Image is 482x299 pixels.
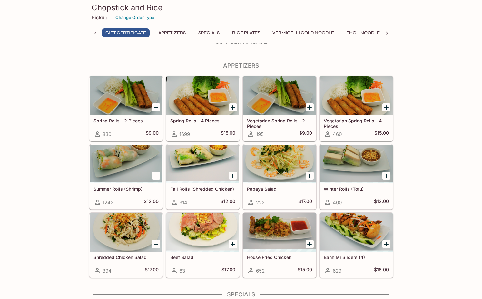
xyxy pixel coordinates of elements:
[166,213,239,252] div: Beef Salad
[320,144,393,209] a: Winter Rolls (Tofu)400$12.00
[166,76,240,141] a: Spring Rolls - 4 Pieces1699$15.00
[166,145,239,183] div: Fall Rolls (Shredded Chicken)
[166,144,240,209] a: Fall Rolls (Shredded Chicken)314$12.00
[324,118,389,129] h5: Vegetarian Spring Rolls - 4 Pieces
[152,172,160,180] button: Add Summer Rolls (Shrimp)
[144,198,159,206] h5: $12.00
[243,213,316,252] div: House Fried Chicken
[92,3,391,13] h3: Chopstick and Rice
[382,103,390,111] button: Add Vegetarian Spring Rolls - 4 Pieces
[103,131,111,137] span: 830
[90,213,162,252] div: Shredded Chicken Salad
[333,199,342,206] span: 400
[247,186,312,192] h5: Papaya Salad
[256,268,265,274] span: 652
[229,28,264,37] button: Rice Plates
[89,291,393,298] h4: Specials
[333,131,342,137] span: 460
[256,199,265,206] span: 222
[89,144,163,209] a: Summer Rolls (Shrimp)1242$12.00
[382,240,390,248] button: Add Banh Mi Sliders (4)
[243,145,316,183] div: Papaya Salad
[229,172,237,180] button: Add Fall Rolls (Shredded Chicken)
[170,186,235,192] h5: Fall Rolls (Shredded Chicken)
[320,76,393,141] a: Vegetarian Spring Rolls - 4 Pieces460$15.00
[166,76,239,115] div: Spring Rolls - 4 Pieces
[306,240,314,248] button: Add House Fried Chicken
[179,131,190,137] span: 1699
[89,76,163,141] a: Spring Rolls - 2 Pieces830$9.00
[306,103,314,111] button: Add Vegetarian Spring Rolls - 2 Pieces
[221,130,235,138] h5: $15.00
[229,240,237,248] button: Add Beef Salad
[243,144,316,209] a: Papaya Salad222$17.00
[145,267,159,275] h5: $17.00
[103,199,113,206] span: 1242
[298,267,312,275] h5: $15.00
[152,240,160,248] button: Add Shredded Chicken Salad
[221,267,235,275] h5: $17.00
[170,255,235,260] h5: Beef Salad
[90,76,162,115] div: Spring Rolls - 2 Pieces
[374,267,389,275] h5: $16.00
[343,28,397,37] button: Pho - Noodle Soup
[243,76,316,115] div: Vegetarian Spring Rolls - 2 Pieces
[324,255,389,260] h5: Banh Mi Sliders (4)
[243,76,316,141] a: Vegetarian Spring Rolls - 2 Pieces195$9.00
[269,28,338,37] button: Vermicelli Cold Noodle
[243,213,316,278] a: House Fried Chicken652$15.00
[320,76,393,115] div: Vegetarian Spring Rolls - 4 Pieces
[324,186,389,192] h5: Winter Rolls (Tofu)
[247,255,312,260] h5: House Fried Chicken
[320,213,393,278] a: Banh Mi Sliders (4)629$16.00
[374,198,389,206] h5: $12.00
[374,130,389,138] h5: $15.00
[89,62,393,69] h4: Appetizers
[298,198,312,206] h5: $17.00
[92,14,107,21] p: Pickup
[170,118,235,123] h5: Spring Rolls - 4 Pieces
[103,268,112,274] span: 394
[179,199,187,206] span: 314
[90,145,162,183] div: Summer Rolls (Shrimp)
[93,186,159,192] h5: Summer Rolls (Shrimp)
[89,213,163,278] a: Shredded Chicken Salad394$17.00
[320,145,393,183] div: Winter Rolls (Tofu)
[93,255,159,260] h5: Shredded Chicken Salad
[320,213,393,252] div: Banh Mi Sliders (4)
[93,118,159,123] h5: Spring Rolls - 2 Pieces
[155,28,189,37] button: Appetizers
[146,130,159,138] h5: $9.00
[299,130,312,138] h5: $9.00
[382,172,390,180] button: Add Winter Rolls (Tofu)
[256,131,264,137] span: 195
[333,268,341,274] span: 629
[221,198,235,206] h5: $12.00
[247,118,312,129] h5: Vegetarian Spring Rolls - 2 Pieces
[194,28,223,37] button: Specials
[306,172,314,180] button: Add Papaya Salad
[152,103,160,111] button: Add Spring Rolls - 2 Pieces
[166,213,240,278] a: Beef Salad63$17.00
[179,268,185,274] span: 63
[113,13,157,23] button: Change Order Type
[229,103,237,111] button: Add Spring Rolls - 4 Pieces
[102,28,150,37] button: Gift Certificate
